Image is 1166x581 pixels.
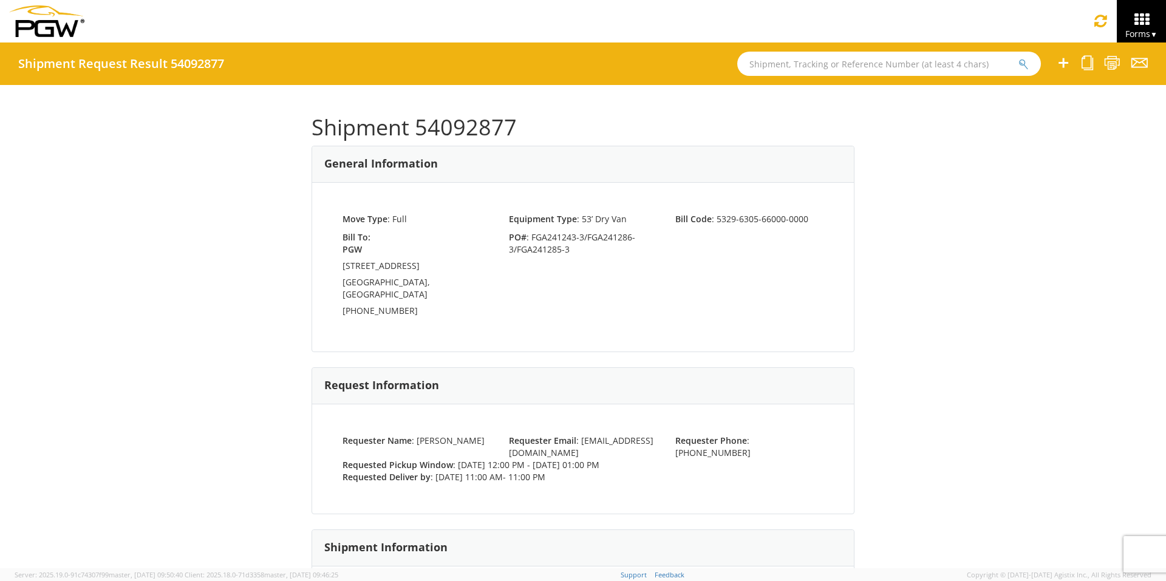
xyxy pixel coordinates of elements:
h4: Shipment Request Result 54092877 [18,57,224,70]
td: [STREET_ADDRESS] [343,260,491,276]
strong: Requested Pickup Window [343,459,453,471]
h1: Shipment 54092877 [312,115,854,140]
input: Shipment, Tracking or Reference Number (at least 4 chars) [737,52,1041,76]
strong: Move Type [343,213,387,225]
td: [GEOGRAPHIC_DATA], [GEOGRAPHIC_DATA] [343,276,491,305]
span: master, [DATE] 09:50:40 [109,570,183,579]
span: master, [DATE] 09:46:25 [264,570,338,579]
span: : [PHONE_NUMBER] [675,435,751,458]
img: pgw-form-logo-1aaa8060b1cc70fad034.png [9,5,84,37]
span: : Full [343,213,407,225]
span: : 53’ Dry Van [509,213,627,225]
span: : [DATE] 11:00 AM [343,471,545,483]
span: ▼ [1150,29,1157,39]
strong: Bill Code [675,213,712,225]
span: Client: 2025.18.0-71d3358 [185,570,338,579]
a: Support [621,570,647,579]
td: [PHONE_NUMBER] [343,305,491,321]
h3: Request Information [324,379,439,392]
h3: Shipment Information [324,542,448,554]
span: : 5329-6305-66000-0000 [675,213,808,225]
span: : [EMAIL_ADDRESS][DOMAIN_NAME] [509,435,653,458]
strong: Bill To: [343,231,370,243]
strong: Requester Name [343,435,412,446]
strong: PO# [509,231,527,243]
span: Server: 2025.19.0-91c74307f99 [15,570,183,579]
span: : [PERSON_NAME] [343,435,485,446]
span: Copyright © [DATE]-[DATE] Agistix Inc., All Rights Reserved [967,570,1151,580]
h3: General Information [324,158,438,170]
strong: Equipment Type [509,213,577,225]
span: - 11:00 PM [503,471,545,483]
span: : [DATE] 12:00 PM - [DATE] 01:00 PM [343,459,599,471]
strong: Requester Email [509,435,576,446]
a: Feedback [655,570,684,579]
strong: Requested Deliver by [343,471,431,483]
span: : FGA241243-3/FGA241286-3/FGA241285-3 [500,231,666,256]
strong: PGW [343,243,362,255]
span: Forms [1125,28,1157,39]
strong: Requester Phone [675,435,747,446]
